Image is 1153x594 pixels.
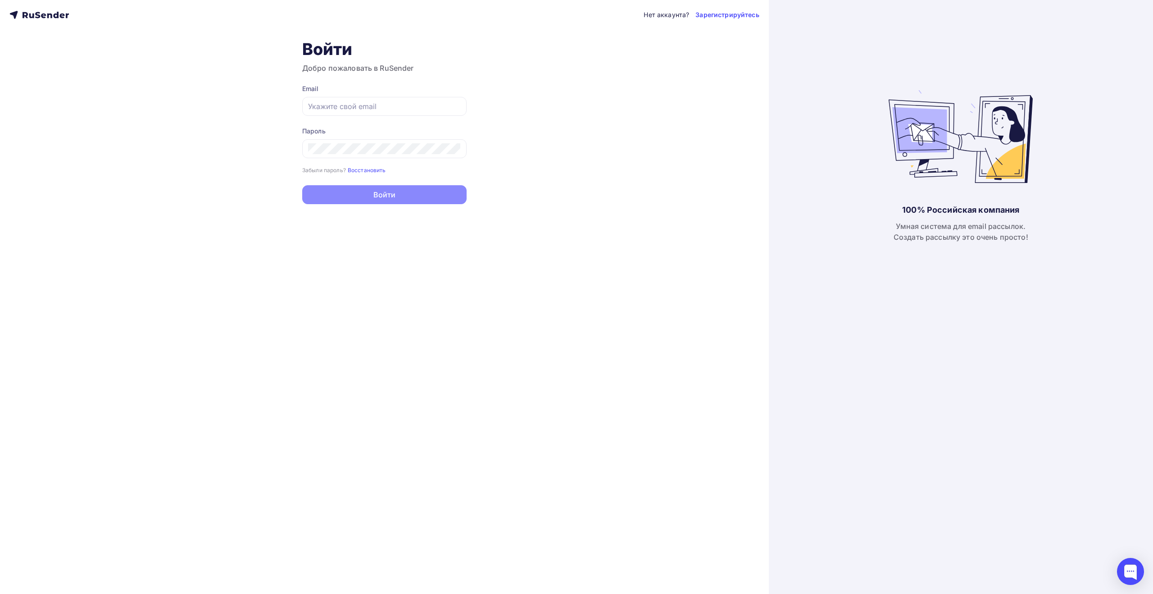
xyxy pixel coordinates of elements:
div: Пароль [302,127,467,136]
button: Войти [302,185,467,204]
h1: Войти [302,39,467,59]
input: Укажите свой email [308,101,461,112]
div: Email [302,84,467,93]
small: Забыли пароль? [302,167,346,174]
small: Восстановить [348,167,386,174]
div: Нет аккаунта? [644,10,689,19]
div: Умная система для email рассылок. Создать рассылку это очень просто! [894,221,1028,242]
div: 100% Российская компания [902,205,1019,215]
h3: Добро пожаловать в RuSender [302,63,467,73]
a: Восстановить [348,166,386,174]
a: Зарегистрируйтесь [695,10,759,19]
